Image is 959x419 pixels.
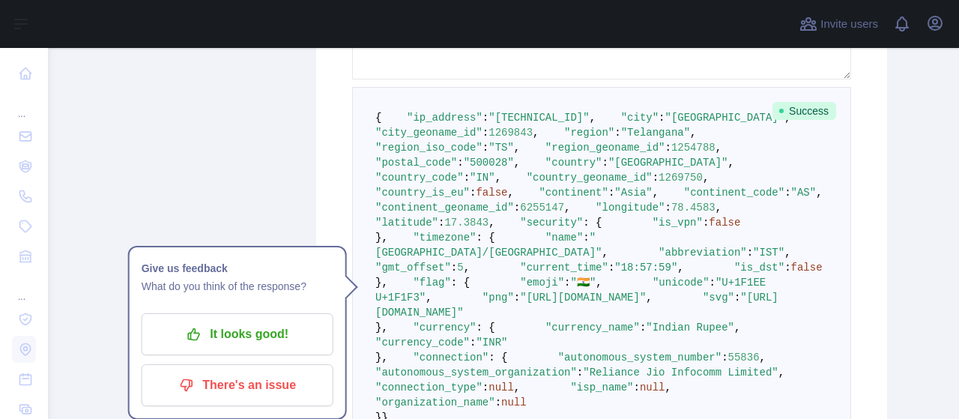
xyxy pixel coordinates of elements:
span: , [778,367,784,379]
span: "18:57:59" [614,262,677,274]
span: : [784,262,790,274]
span: : [633,382,639,394]
span: : [602,157,608,169]
span: Invite users [820,16,878,33]
span: "organization_name" [375,397,495,409]
span: : [438,217,444,229]
span: }, [375,232,388,244]
span: : [451,262,457,274]
span: "name" [545,232,583,244]
span: "continent_geoname_id" [375,202,514,214]
span: }, [375,322,388,334]
span: : [583,232,589,244]
span: "longitude" [596,202,665,214]
span: "INR" [476,337,507,349]
span: : [734,292,740,304]
span: : [659,112,665,124]
span: "region_geoname_id" [545,142,665,154]
span: 17.3843 [444,217,488,229]
span: : [470,187,476,199]
span: "Telangana" [621,127,690,139]
span: : [482,112,488,124]
span: "connection" [413,352,488,364]
p: What do you think of the response? [142,277,333,295]
span: , [514,157,520,169]
span: "connection_type" [375,382,482,394]
div: ... [12,90,36,120]
span: "currency_code" [375,337,470,349]
span: "[URL][DOMAIN_NAME]" [520,292,646,304]
span: "ip_address" [407,112,482,124]
span: "IN" [470,172,495,184]
span: , [816,187,822,199]
span: "TS" [488,142,514,154]
span: : [721,352,727,364]
span: "png" [482,292,514,304]
span: : [514,292,520,304]
span: : [482,142,488,154]
span: "Reliance Jio Infocomm Limited" [583,367,778,379]
span: : [703,217,709,229]
span: : [665,202,671,214]
span: "500028" [464,157,514,169]
span: , [464,262,470,274]
span: "security" [520,217,583,229]
span: : [665,142,671,154]
span: "current_time" [520,262,608,274]
span: "Indian Rupee" [646,322,734,334]
span: : [608,187,614,199]
span: : [464,172,470,184]
span: "abbreviation" [659,247,747,259]
span: "IST" [753,247,784,259]
span: : [482,382,488,394]
span: "autonomous_system_organization" [375,367,577,379]
span: 1254788 [671,142,716,154]
span: , [602,247,608,259]
span: null [640,382,665,394]
span: { [375,112,381,124]
p: There's an issue [153,373,322,398]
span: : { [476,322,494,334]
h1: Give us feedback [142,259,333,277]
span: : { [451,277,470,289]
span: "timezone" [413,232,476,244]
span: : [495,397,501,409]
span: false [476,187,507,199]
button: Invite users [796,12,881,36]
span: "region_iso_code" [375,142,482,154]
span: , [495,172,501,184]
span: : [784,187,790,199]
span: , [716,142,721,154]
span: , [703,172,709,184]
span: "is_dst" [734,262,784,274]
span: "[TECHNICAL_ID]" [488,112,589,124]
span: "currency_name" [545,322,640,334]
button: There's an issue [142,364,333,406]
span: : { [488,352,507,364]
span: , [665,382,671,394]
span: : { [583,217,602,229]
span: "AS" [791,187,817,199]
span: , [734,322,740,334]
span: : [614,127,620,139]
span: , [760,352,766,364]
span: "unicode" [653,277,710,289]
span: "[GEOGRAPHIC_DATA]" [665,112,785,124]
span: , [533,127,539,139]
span: : [653,172,659,184]
span: , [590,112,596,124]
span: , [784,247,790,259]
span: null [488,382,514,394]
span: , [514,142,520,154]
span: "latitude" [375,217,438,229]
span: : [710,277,716,289]
span: "region" [564,127,614,139]
span: "Asia" [614,187,652,199]
span: , [677,262,683,274]
span: : [747,247,753,259]
span: , [564,202,570,214]
span: Success [772,102,836,120]
p: It looks good! [153,322,322,347]
span: "country_is_eu" [375,187,470,199]
span: : [457,157,463,169]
